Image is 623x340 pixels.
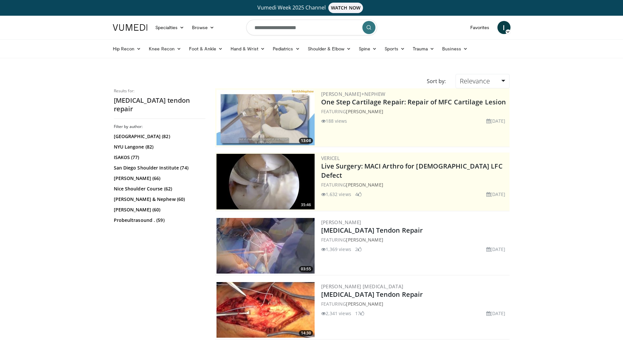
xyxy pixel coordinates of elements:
[151,21,188,34] a: Specialties
[321,310,351,317] li: 2,341 views
[321,108,508,115] div: FEATURING
[321,219,361,225] a: [PERSON_NAME]
[114,133,204,140] a: [GEOGRAPHIC_DATA] (82)
[486,310,506,317] li: [DATE]
[321,162,503,180] a: Live Surgery: MACI Arthro for [DEMOGRAPHIC_DATA] LFC Defect
[216,282,315,338] img: 6a6e9558-0043-4c14-9335-946eb41604d1.300x170_q85_crop-smart_upscale.jpg
[113,24,147,31] img: VuMedi Logo
[321,300,508,307] div: FEATURING
[321,91,386,97] a: [PERSON_NAME]+Nephew
[321,226,423,235] a: [MEDICAL_DATA] Tendon Repair
[114,206,204,213] a: [PERSON_NAME] (60)
[321,236,508,243] div: FEATURING
[438,42,472,55] a: Business
[321,155,340,161] a: Vericel
[299,266,313,272] span: 03:55
[114,196,204,203] a: [PERSON_NAME] & Nephew (60)
[497,21,511,34] a: I
[304,42,355,55] a: Shoulder & Elbow
[321,246,351,253] li: 1,369 views
[321,117,347,124] li: 188 views
[188,21,218,34] a: Browse
[114,217,204,224] a: Probeultrasound . (59)
[109,42,145,55] a: Hip Recon
[227,42,269,55] a: Hand & Wrist
[460,77,490,85] span: Relevance
[216,90,315,145] a: 13:08
[114,144,204,150] a: NYU Langone (82)
[114,3,510,13] a: Vumedi Week 2025 ChannelWATCH NOW
[456,74,509,88] a: Relevance
[114,88,205,94] p: Results for:
[321,290,423,299] a: [MEDICAL_DATA] Tendon Repair
[216,90,315,145] img: 304fd00c-f6f9-4ade-ab23-6f82ed6288c9.300x170_q85_crop-smart_upscale.jpg
[269,42,304,55] a: Pediatrics
[381,42,409,55] a: Sports
[409,42,439,55] a: Trauma
[246,20,377,35] input: Search topics, interventions
[299,138,313,144] span: 13:08
[114,186,204,192] a: Nice Shoulder Course (62)
[216,218,315,274] img: 7288028d-ccd3-4b75-87a9-b812fc2bca4d.300x170_q85_crop-smart_upscale.jpg
[114,96,205,113] h2: [MEDICAL_DATA] tendon repair
[114,165,204,171] a: San Diego Shoulder Institute (74)
[321,181,508,188] div: FEATURING
[321,191,351,198] li: 1,632 views
[355,42,381,55] a: Spine
[422,74,451,88] div: Sort by:
[145,42,185,55] a: Knee Recon
[486,117,506,124] li: [DATE]
[216,282,315,338] a: 14:30
[321,98,506,106] a: One Step Cartilage Repair: Repair of MFC Cartilage Lesion
[355,310,364,317] li: 17
[355,246,362,253] li: 2
[466,21,493,34] a: Favorites
[216,154,315,209] a: 35:46
[114,124,205,129] h3: Filter by author:
[346,182,383,188] a: [PERSON_NAME]
[114,175,204,182] a: [PERSON_NAME] (66)
[346,301,383,307] a: [PERSON_NAME]
[355,191,362,198] li: 4
[299,330,313,336] span: 14:30
[321,283,404,290] a: [PERSON_NAME] [MEDICAL_DATA]
[216,218,315,274] a: 03:55
[299,202,313,208] span: 35:46
[185,42,227,55] a: Foot & Ankle
[346,237,383,243] a: [PERSON_NAME]
[486,246,506,253] li: [DATE]
[114,154,204,161] a: ISAKOS (77)
[328,3,363,13] span: WATCH NOW
[216,154,315,209] img: eb023345-1e2d-4374-a840-ddbc99f8c97c.300x170_q85_crop-smart_upscale.jpg
[486,191,506,198] li: [DATE]
[346,108,383,115] a: [PERSON_NAME]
